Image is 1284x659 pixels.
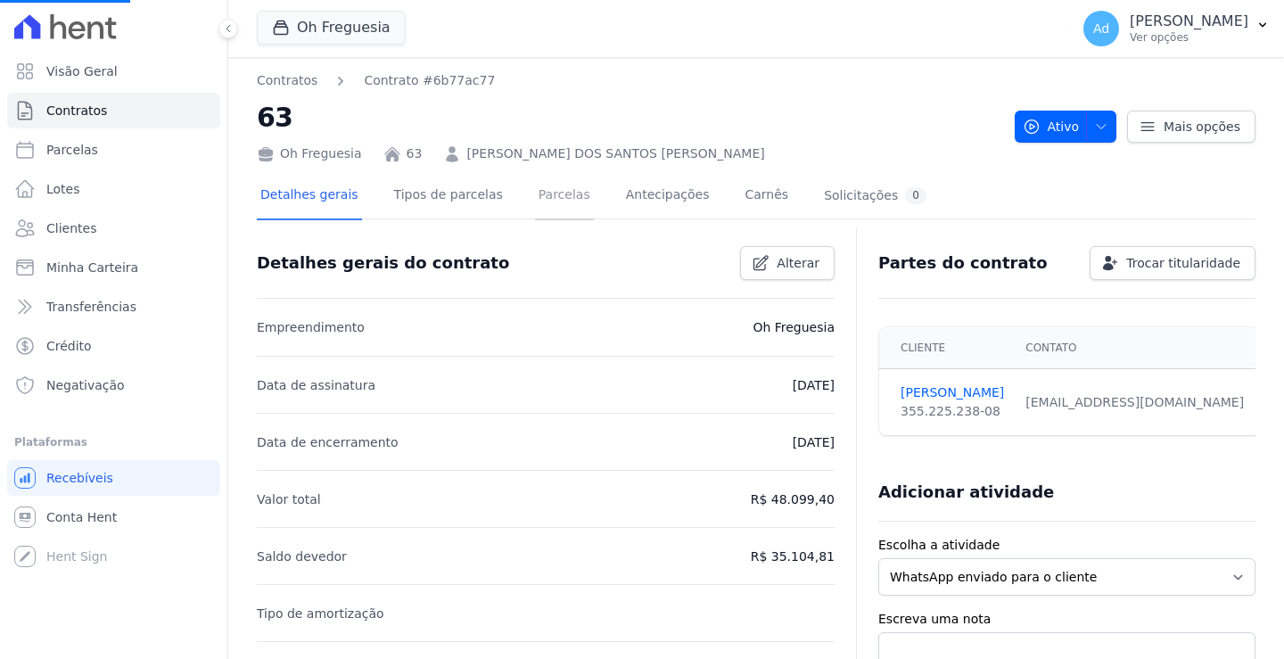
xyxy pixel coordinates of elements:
a: Mais opções [1127,111,1255,143]
a: Conta Hent [7,499,220,535]
a: Visão Geral [7,54,220,89]
a: [PERSON_NAME] DOS SANTOS [PERSON_NAME] [466,144,764,163]
span: Negativação [46,376,125,394]
th: Contato [1015,327,1255,369]
div: 355.225.238-08 [901,402,1004,421]
a: Transferências [7,289,220,325]
a: Detalhes gerais [257,173,362,220]
span: Ad [1093,22,1109,35]
a: Solicitações0 [820,173,930,220]
p: Saldo devedor [257,546,347,567]
nav: Breadcrumb [257,71,1000,90]
span: Contratos [46,102,107,119]
span: Recebíveis [46,469,113,487]
h2: 63 [257,97,1000,137]
span: Minha Carteira [46,259,138,276]
a: Minha Carteira [7,250,220,285]
span: Alterar [777,254,819,272]
div: [EMAIL_ADDRESS][DOMAIN_NAME] [1025,393,1244,412]
button: Ad [PERSON_NAME] Ver opções [1069,4,1284,54]
span: Visão Geral [46,62,118,80]
p: Valor total [257,489,321,510]
button: Ativo [1015,111,1117,143]
a: Negativação [7,367,220,403]
a: Antecipações [622,173,713,220]
span: Clientes [46,219,96,237]
span: Parcelas [46,141,98,159]
a: Trocar titularidade [1090,246,1255,280]
p: Empreendimento [257,317,365,338]
a: [PERSON_NAME] [901,383,1004,402]
p: Data de assinatura [257,375,375,396]
span: Conta Hent [46,508,117,526]
span: Transferências [46,298,136,316]
div: Plataformas [14,432,213,453]
a: Parcelas [535,173,594,220]
th: Cliente [879,327,1015,369]
a: Tipos de parcelas [391,173,506,220]
a: Parcelas [7,132,220,168]
a: Contratos [7,93,220,128]
h3: Adicionar atividade [878,482,1054,503]
a: 63 [407,144,423,163]
a: Recebíveis [7,460,220,496]
p: [DATE] [793,432,835,453]
h3: Partes do contrato [878,252,1048,274]
h3: Detalhes gerais do contrato [257,252,509,274]
span: Mais opções [1164,118,1240,136]
span: Crédito [46,337,92,355]
a: Contrato #6b77ac77 [364,71,495,90]
button: Oh Freguesia [257,11,406,45]
label: Escolha a atividade [878,536,1255,555]
p: Oh Freguesia [753,317,835,338]
p: R$ 48.099,40 [751,489,835,510]
a: Contratos [257,71,317,90]
p: [PERSON_NAME] [1130,12,1248,30]
span: Lotes [46,180,80,198]
a: Crédito [7,328,220,364]
div: Oh Freguesia [257,144,362,163]
nav: Breadcrumb [257,71,495,90]
p: R$ 35.104,81 [751,546,835,567]
label: Escreva uma nota [878,610,1255,629]
div: Solicitações [824,187,926,204]
p: Ver opções [1130,30,1248,45]
p: Tipo de amortização [257,603,384,624]
p: [DATE] [793,375,835,396]
p: Data de encerramento [257,432,399,453]
span: Trocar titularidade [1126,254,1240,272]
span: Ativo [1023,111,1080,143]
div: 0 [905,187,926,204]
a: Carnês [741,173,792,220]
a: Lotes [7,171,220,207]
a: Alterar [740,246,835,280]
a: Clientes [7,210,220,246]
